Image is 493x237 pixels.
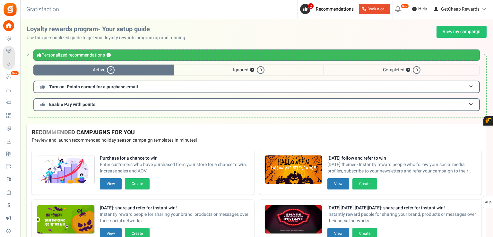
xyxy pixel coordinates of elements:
strong: [DATE] follow and refer to win [327,155,477,162]
span: Recommendations [316,6,354,13]
span: Ignored [174,65,324,75]
span: Instantly reward people for sharing your brand, products or messages over their social networks [327,211,477,224]
span: Enter customers who have purchased from your store for a chance to win. Increase sales and AOV. [100,162,249,174]
button: View [100,178,122,189]
div: Personalized recommendations [33,49,480,61]
span: Enable Pay with points. [49,101,97,108]
strong: [DATE]: share and refer for instant win! [100,205,249,211]
p: Use this personalized guide to get your loyalty rewards program up and running. [27,35,192,41]
button: View [327,178,349,189]
span: 2 [107,66,115,74]
em: New [401,4,409,8]
button: Create [125,178,150,189]
em: New [11,71,19,75]
img: Recommended Campaigns [37,205,94,234]
span: GetCheap Rewards [441,6,480,13]
img: Recommended Campaigns [265,155,322,184]
span: Help [417,6,427,12]
button: Create [352,178,377,189]
span: Active [33,65,174,75]
strong: Purchase for a chance to win [100,155,249,162]
h4: RECOMMENDED CAMPAIGNS FOR YOU [32,129,481,136]
span: FAQs [483,196,492,208]
button: ? [250,68,254,72]
img: Recommended Campaigns [265,205,322,234]
span: 0 [413,66,420,74]
h3: Gratisfaction [19,3,66,16]
a: Book a call [359,4,390,14]
p: Preview and launch recommended holiday season campaign templates in minutes! [32,137,481,144]
strong: [DATE][DATE] [DATE][DATE]: share and refer for instant win! [327,205,477,211]
span: [DATE] themed- Instantly reward people who follow your social media profiles, subscribe to your n... [327,162,477,174]
span: 0 [257,66,264,74]
span: Instantly reward people for sharing your brand, products or messages over their social networks [100,211,249,224]
span: Completed [324,65,480,75]
img: Gratisfaction [3,2,17,17]
a: View my campaign [437,26,487,38]
button: ? [406,68,410,72]
a: Help [410,4,430,14]
img: Recommended Campaigns [37,155,94,184]
span: Turn on: Points earned for a purchase email. [49,83,139,90]
button: ? [107,53,111,57]
a: New [3,72,17,83]
span: 2 [308,3,314,9]
a: 2 Recommendations [300,4,356,14]
h2: Loyalty rewards program- Your setup guide [27,26,192,33]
